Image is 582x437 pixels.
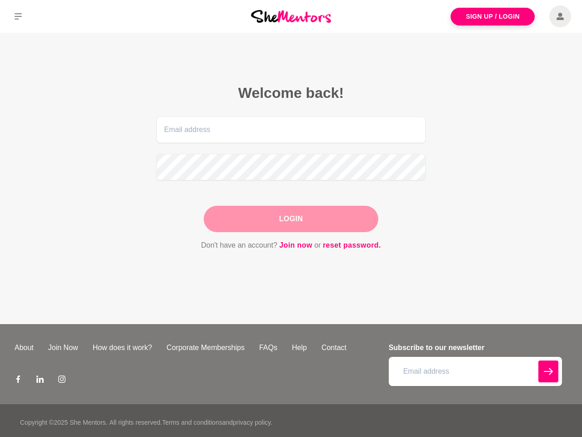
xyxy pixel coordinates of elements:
[15,375,22,386] a: Facebook
[389,342,562,353] h4: Subscribe to our newsletter
[451,8,535,25] a: Sign Up / Login
[279,239,312,251] a: Join now
[233,419,271,426] a: privacy policy
[156,117,426,143] input: Email address
[58,375,65,386] a: Instagram
[251,10,331,22] img: She Mentors Logo
[159,342,252,353] a: Corporate Memberships
[156,84,426,102] h2: Welcome back!
[323,239,381,251] a: reset password.
[85,342,160,353] a: How does it work?
[314,342,354,353] a: Contact
[389,357,562,386] input: Email address
[156,239,426,251] p: Don't have an account? or
[285,342,314,353] a: Help
[252,342,285,353] a: FAQs
[162,419,222,426] a: Terms and conditions
[109,418,272,427] p: All rights reserved. and .
[41,342,85,353] a: Join Now
[7,342,41,353] a: About
[36,375,44,386] a: LinkedIn
[20,418,107,427] p: Copyright © 2025 She Mentors .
